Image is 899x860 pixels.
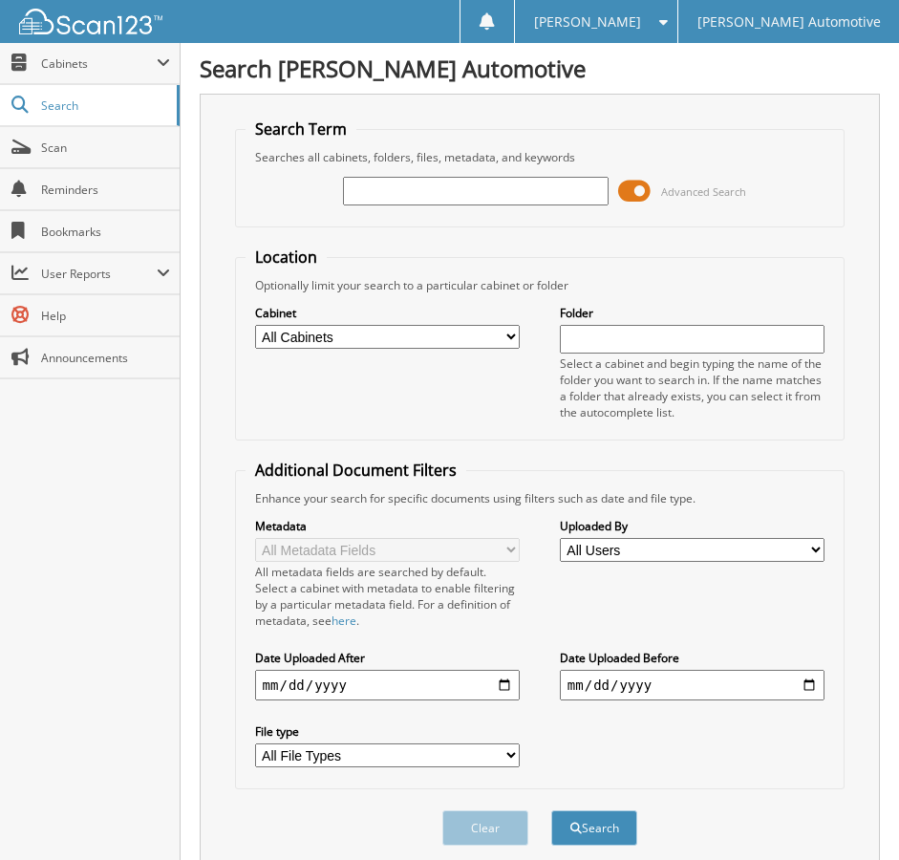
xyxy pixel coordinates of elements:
[41,224,170,240] span: Bookmarks
[255,564,521,629] div: All metadata fields are searched by default. Select a cabinet with metadata to enable filtering b...
[255,518,521,534] label: Metadata
[255,723,521,740] label: File type
[41,266,157,282] span: User Reports
[560,518,825,534] label: Uploaded By
[560,355,825,420] div: Select a cabinet and begin typing the name of the folder you want to search in. If the name match...
[560,670,825,700] input: end
[255,305,521,321] label: Cabinet
[255,650,521,666] label: Date Uploaded After
[41,350,170,366] span: Announcements
[560,305,825,321] label: Folder
[19,9,162,34] img: scan123-logo-white.svg
[332,613,356,629] a: here
[442,810,528,846] button: Clear
[246,247,327,268] legend: Location
[41,140,170,156] span: Scan
[534,16,641,28] span: [PERSON_NAME]
[41,97,167,114] span: Search
[661,184,746,199] span: Advanced Search
[41,55,157,72] span: Cabinets
[200,53,880,84] h1: Search [PERSON_NAME] Automotive
[246,118,356,140] legend: Search Term
[246,460,466,481] legend: Additional Document Filters
[246,277,835,293] div: Optionally limit your search to a particular cabinet or folder
[697,16,881,28] span: [PERSON_NAME] Automotive
[255,670,521,700] input: start
[246,490,835,506] div: Enhance your search for specific documents using filters such as date and file type.
[246,149,835,165] div: Searches all cabinets, folders, files, metadata, and keywords
[551,810,637,846] button: Search
[560,650,825,666] label: Date Uploaded Before
[41,308,170,324] span: Help
[41,182,170,198] span: Reminders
